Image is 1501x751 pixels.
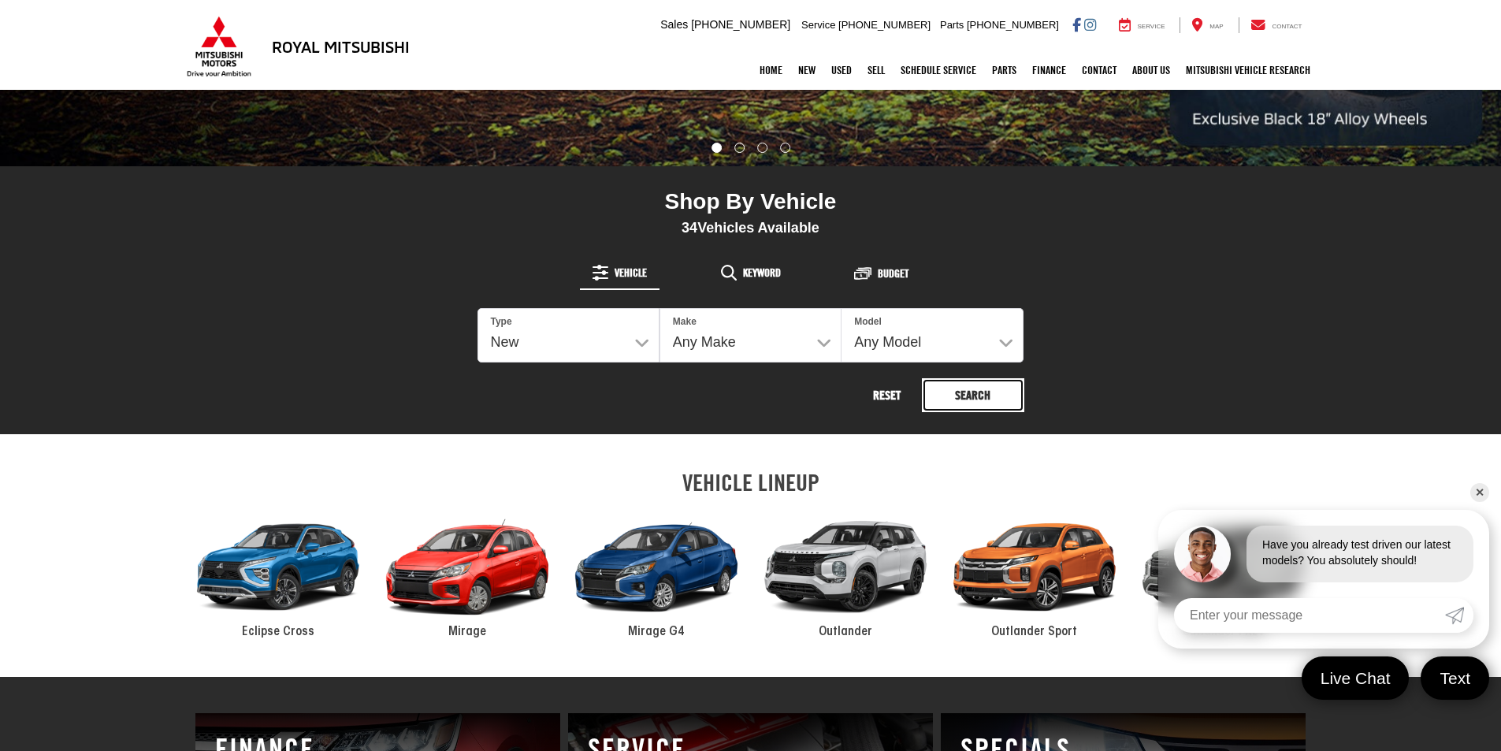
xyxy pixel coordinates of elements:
a: Submit [1445,598,1473,633]
a: Service [1107,17,1177,33]
a: 2024 Mitsubishi Mirage G4 Mirage G4 [562,504,751,641]
label: Model [854,315,882,329]
div: 2024 Mitsubishi Mirage [373,504,562,631]
span: Keyword [743,267,781,278]
div: 2024 Mitsubishi Outlander Sport [940,504,1129,631]
input: Enter your message [1174,598,1445,633]
span: Eclipse Cross [242,626,314,638]
span: [PHONE_NUMBER] [838,19,931,31]
a: Used [823,50,860,90]
span: Map [1209,23,1223,30]
span: Vehicle [615,267,647,278]
span: 34 [682,220,697,236]
a: Parts: Opens in a new tab [984,50,1024,90]
a: 2024 Mitsubishi Outlander Sport Outlander Sport [940,504,1129,641]
div: 2024 Mitsubishi Outlander PHEV [1129,504,1318,631]
a: Mitsubishi Vehicle Research [1178,50,1318,90]
img: Agent profile photo [1174,526,1231,582]
span: [PHONE_NUMBER] [691,18,790,31]
span: [PHONE_NUMBER] [967,19,1059,31]
div: 2024 Mitsubishi Outlander [751,504,940,631]
a: 2024 Mitsubishi Outlander Outlander [751,504,940,641]
span: Contact [1272,23,1302,30]
a: New [790,50,823,90]
h3: Royal Mitsubishi [272,38,410,55]
div: Vehicles Available [477,219,1024,236]
li: Go to slide number 3. [757,143,767,153]
li: Go to slide number 2. [735,143,745,153]
div: 2024 Mitsubishi Mirage G4 [562,504,751,631]
span: Parts [940,19,964,31]
a: Schedule Service: Opens in a new tab [893,50,984,90]
a: Contact [1239,17,1314,33]
span: Sales [660,18,688,31]
a: 2024 Mitsubishi Outlander PHEV Outlander PHEV [1129,504,1318,641]
span: Live Chat [1313,667,1399,689]
a: 2024 Mitsubishi Mirage Mirage [373,504,562,641]
li: Go to slide number 4. [780,143,790,153]
button: Search [922,378,1024,412]
a: Home [752,50,790,90]
span: Text [1432,667,1478,689]
span: Service [801,19,835,31]
li: Go to slide number 1. [711,143,722,153]
span: Budget [878,268,908,279]
span: Mirage [448,626,486,638]
button: Reset [856,378,919,412]
div: Have you already test driven our latest models? You absolutely should! [1246,526,1473,582]
a: Map [1180,17,1235,33]
h2: VEHICLE LINEUP [184,470,1318,496]
div: Shop By Vehicle [477,188,1024,219]
a: Facebook: Click to visit our Facebook page [1072,18,1081,31]
label: Make [673,315,697,329]
a: Live Chat [1302,656,1410,700]
a: About Us [1124,50,1178,90]
a: Finance [1024,50,1074,90]
span: Mirage G4 [628,626,685,638]
span: Service [1138,23,1165,30]
a: 2024 Mitsubishi Eclipse Cross Eclipse Cross [184,504,373,641]
a: Instagram: Click to visit our Instagram page [1084,18,1096,31]
span: Outlander [819,626,872,638]
a: Contact [1074,50,1124,90]
a: Text [1421,656,1489,700]
div: 2024 Mitsubishi Eclipse Cross [184,504,373,631]
img: Mitsubishi [184,16,255,77]
span: Outlander Sport [991,626,1077,638]
a: Sell [860,50,893,90]
label: Type [491,315,512,329]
